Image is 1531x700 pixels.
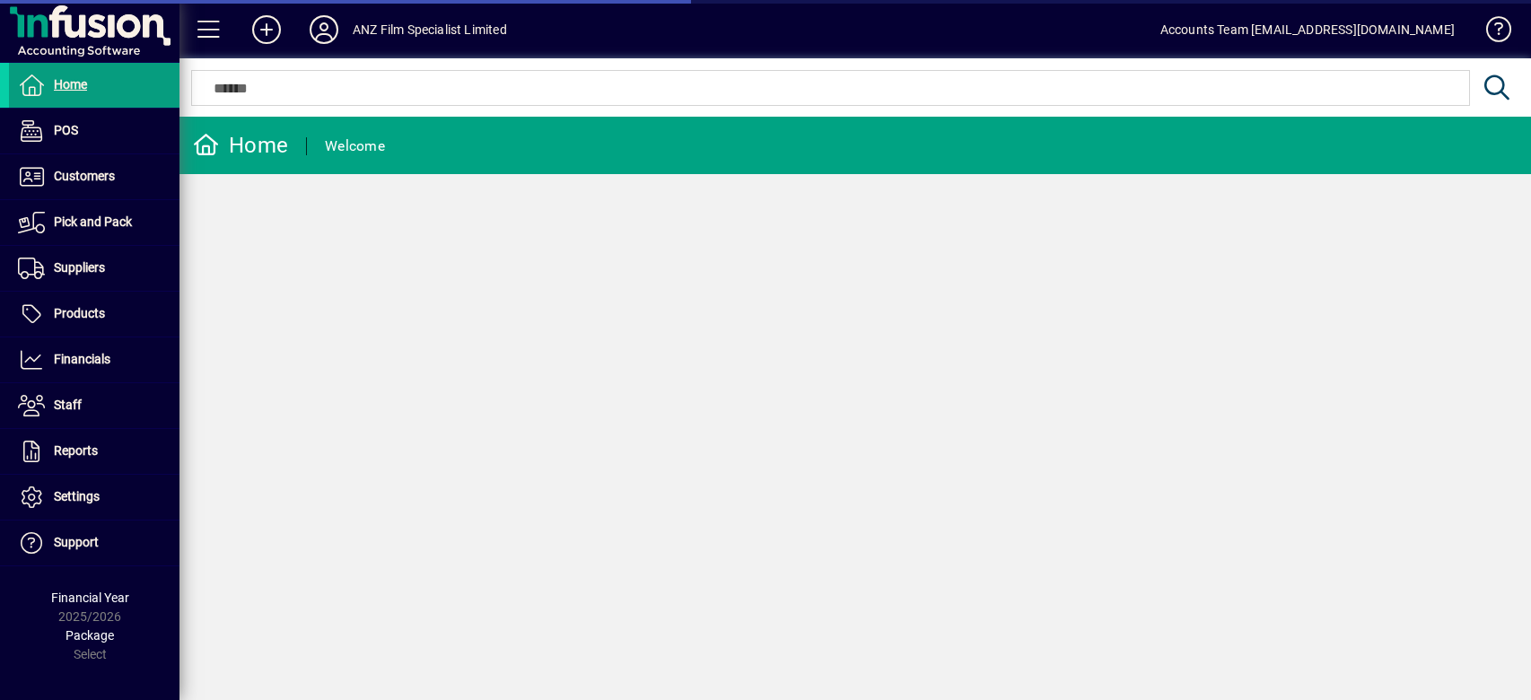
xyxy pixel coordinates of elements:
[9,337,179,382] a: Financials
[9,383,179,428] a: Staff
[325,132,385,161] div: Welcome
[54,260,105,275] span: Suppliers
[54,169,115,183] span: Customers
[9,200,179,245] a: Pick and Pack
[9,475,179,520] a: Settings
[9,292,179,337] a: Products
[54,77,87,92] span: Home
[1160,15,1455,44] div: Accounts Team [EMAIL_ADDRESS][DOMAIN_NAME]
[54,214,132,229] span: Pick and Pack
[1473,4,1509,62] a: Knowledge Base
[9,246,179,291] a: Suppliers
[51,591,129,605] span: Financial Year
[9,154,179,199] a: Customers
[238,13,295,46] button: Add
[353,15,507,44] div: ANZ Film Specialist Limited
[193,131,288,160] div: Home
[54,443,98,458] span: Reports
[66,628,114,643] span: Package
[54,352,110,366] span: Financials
[295,13,353,46] button: Profile
[54,489,100,503] span: Settings
[9,429,179,474] a: Reports
[54,535,99,549] span: Support
[54,398,82,412] span: Staff
[54,306,105,320] span: Products
[9,109,179,153] a: POS
[9,521,179,565] a: Support
[54,123,78,137] span: POS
